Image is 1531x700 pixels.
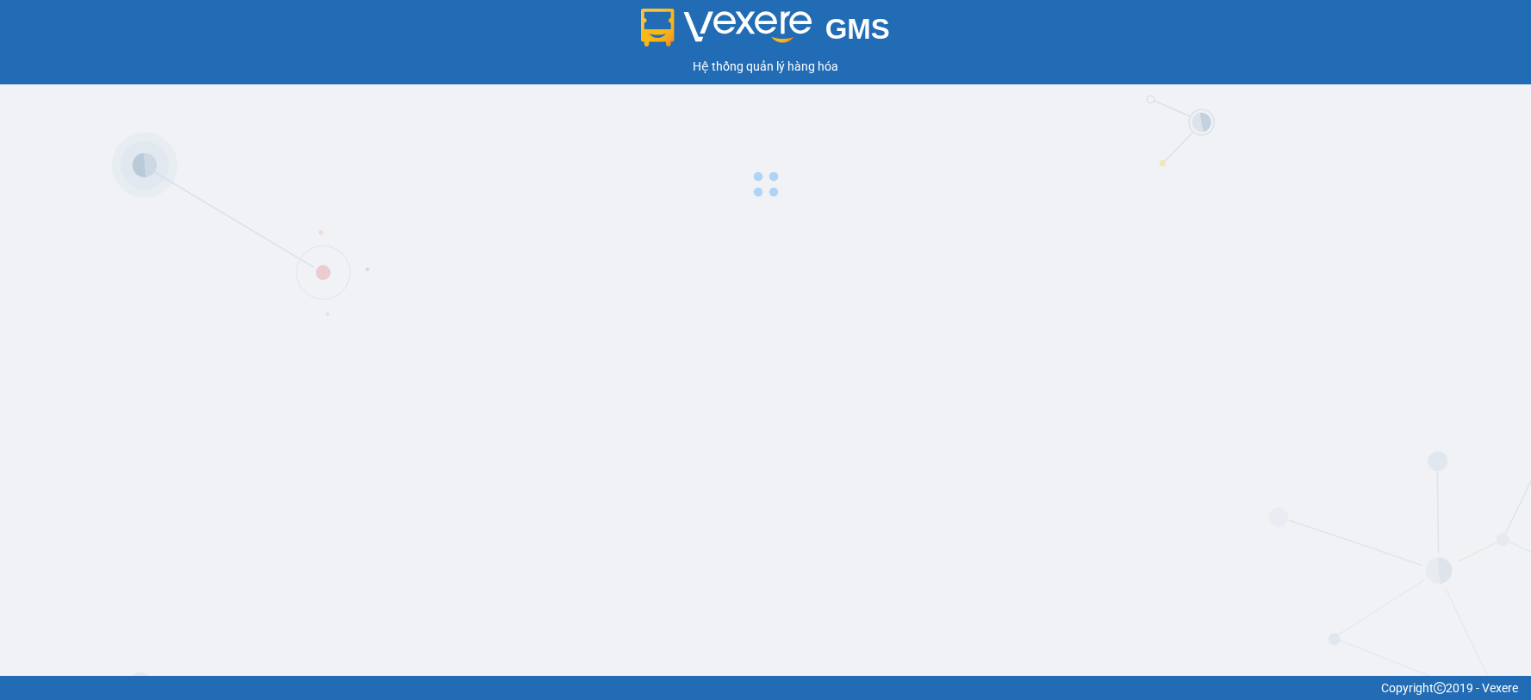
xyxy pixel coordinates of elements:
div: Copyright 2019 - Vexere [13,678,1518,697]
a: GMS [641,26,890,40]
span: GMS [825,13,890,45]
div: Hệ thống quản lý hàng hóa [4,57,1527,76]
img: logo 2 [641,9,812,46]
span: copyright [1434,682,1446,694]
